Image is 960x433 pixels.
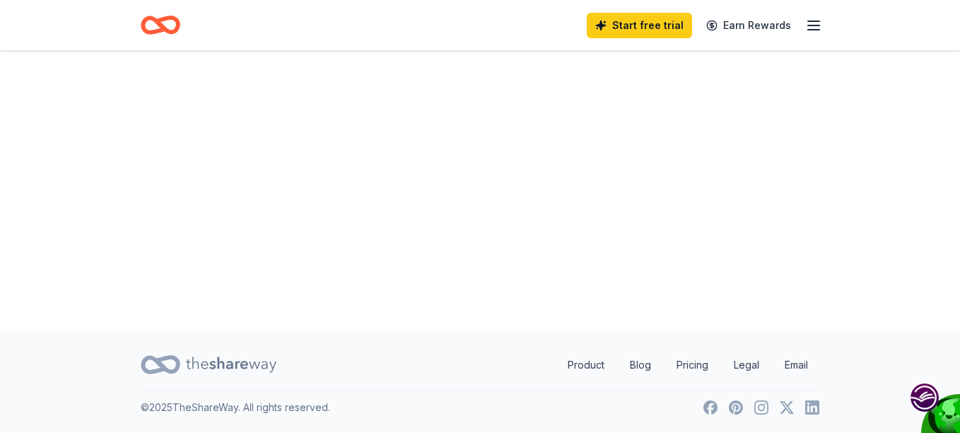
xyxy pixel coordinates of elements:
[587,13,692,38] a: Start free trial
[773,351,819,379] a: Email
[722,351,771,379] a: Legal
[556,351,616,379] a: Product
[141,8,180,42] a: Home
[665,351,720,379] a: Pricing
[141,399,330,416] p: © 2025 TheShareWay. All rights reserved.
[619,351,662,379] a: Blog
[556,351,819,379] nav: quick links
[698,13,800,38] a: Earn Rewards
